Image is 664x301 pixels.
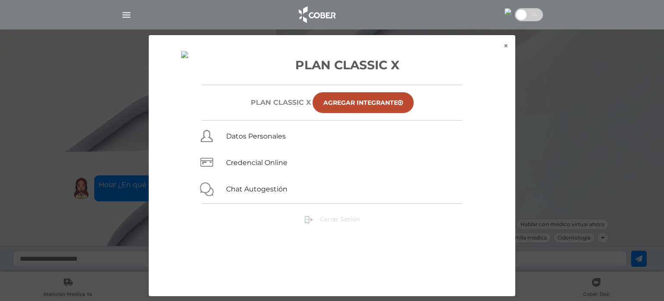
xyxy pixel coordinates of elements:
[226,185,287,193] a: Chat Autogestión
[226,159,287,167] a: Credencial Online
[226,132,286,140] a: Datos Personales
[313,92,414,113] a: Agregar Integrante
[251,98,311,107] h6: Plan CLASSIC X
[121,10,132,20] img: Cober_menu-lines-white.svg
[504,8,511,15] img: 7294
[497,35,515,57] button: ×
[169,56,495,74] h3: Plan Classic X
[294,4,339,25] img: logo_cober_home-white.png
[304,215,313,224] img: sign-out.png
[304,215,360,223] a: Cerrar Sesión
[181,51,188,58] img: 7294
[320,215,360,223] span: Cerrar Sesión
